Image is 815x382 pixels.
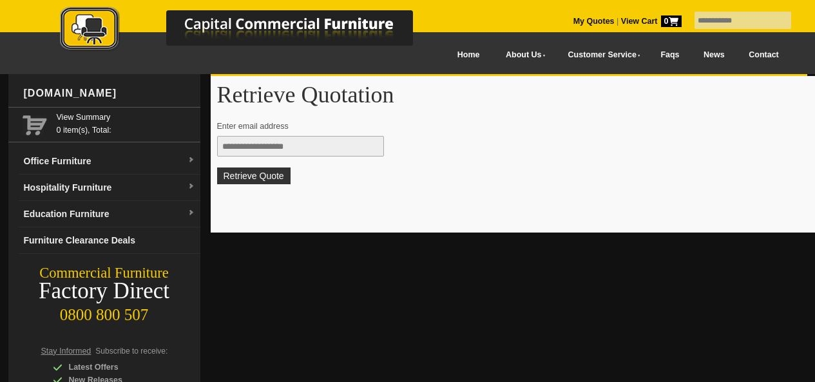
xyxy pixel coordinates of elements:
[95,347,168,356] span: Subscribe to receive:
[217,167,291,184] button: Retrieve Quote
[19,201,200,227] a: Education Furnituredropdown
[8,264,200,282] div: Commercial Furniture
[649,41,692,70] a: Faqs
[217,120,801,133] p: Enter email address
[24,6,475,53] img: Capital Commercial Furniture Logo
[41,347,91,356] span: Stay Informed
[736,41,791,70] a: Contact
[187,209,195,217] img: dropdown
[691,41,736,70] a: News
[8,300,200,324] div: 0800 800 507
[19,175,200,201] a: Hospitality Furnituredropdown
[217,82,814,107] h1: Retrieve Quotation
[492,41,553,70] a: About Us
[621,17,682,26] strong: View Cart
[19,148,200,175] a: Office Furnituredropdown
[8,282,200,300] div: Factory Direct
[573,17,615,26] a: My Quotes
[57,111,195,124] a: View Summary
[19,227,200,254] a: Furniture Clearance Deals
[187,157,195,164] img: dropdown
[57,111,195,135] span: 0 item(s), Total:
[187,183,195,191] img: dropdown
[19,74,200,113] div: [DOMAIN_NAME]
[553,41,648,70] a: Customer Service
[618,17,681,26] a: View Cart0
[53,361,175,374] div: Latest Offers
[24,6,475,57] a: Capital Commercial Furniture Logo
[661,15,682,27] span: 0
